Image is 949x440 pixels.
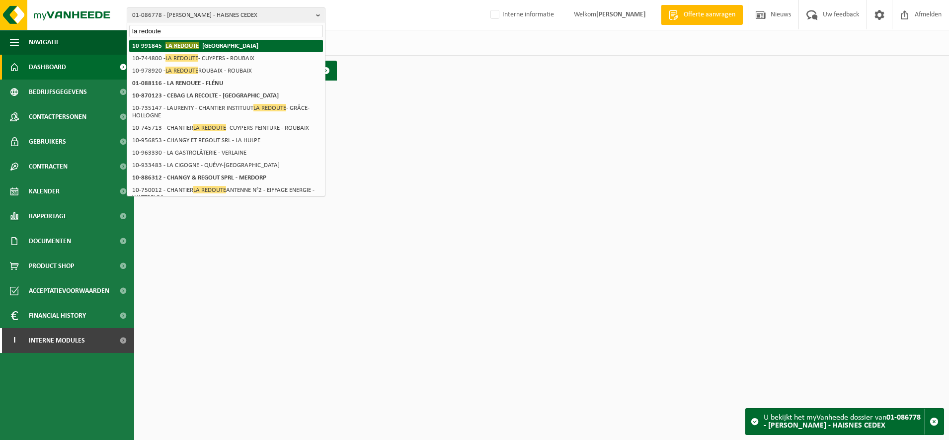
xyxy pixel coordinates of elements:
strong: 10-870123 - CEBAG LA RECOLTE - [GEOGRAPHIC_DATA] [132,92,279,99]
span: Acceptatievoorwaarden [29,278,109,303]
span: LA REDOUTE [165,67,198,74]
span: Financial History [29,303,86,328]
strong: 10-886312 - CHANGY & REGOUT SPRL - MERDORP [132,175,266,181]
button: 01-086778 - [PERSON_NAME] - HAISNES CEDEX [127,7,325,22]
li: 10-978920 - ROUBAIX - ROUBAIX [129,65,323,77]
li: 10-750012 - CHANTIER ANTENNE N°2 - EIFFAGE ENERGIE - WATTRELOS [129,184,323,204]
a: Offerte aanvragen [661,5,743,25]
span: LA REDOUTE [165,42,199,49]
li: 10-744800 - - CUYPERS - ROUBAIX [129,52,323,65]
span: Gebruikers [29,129,66,154]
div: U bekijkt het myVanheede dossier van [764,409,924,435]
strong: 01-086778 - [PERSON_NAME] - HAISNES CEDEX [764,414,921,430]
strong: 10-991845 - - [GEOGRAPHIC_DATA] [132,42,258,49]
span: Product Shop [29,254,74,278]
span: LA REDOUTE [165,54,198,62]
label: Interne informatie [488,7,554,22]
span: Bedrijfsgegevens [29,80,87,104]
span: Offerte aanvragen [681,10,738,20]
span: LA REDOUTE [193,186,226,193]
li: 10-735147 - LAURENTY - CHANTIER INSTITUUT - GRÂCE-HOLLOGNE [129,102,323,122]
span: 01-086778 - [PERSON_NAME] - HAISNES CEDEX [132,8,312,23]
li: 10-956853 - CHANGY ET REGOUT SRL - LA HULPE [129,134,323,147]
span: LA REDOUTE [193,124,226,131]
span: Contracten [29,154,68,179]
span: I [10,328,19,353]
strong: [PERSON_NAME] [596,11,646,18]
li: 10-745713 - CHANTIER - CUYPERS PEINTURE - ROUBAIX [129,122,323,134]
li: 10-933483 - LA CIGOGNE - QUÉVY-[GEOGRAPHIC_DATA] [129,159,323,172]
span: LA REDOUTE [253,104,286,111]
span: Dashboard [29,55,66,80]
span: Kalender [29,179,60,204]
span: Navigatie [29,30,60,55]
input: Zoeken naar gekoppelde vestigingen [129,25,323,37]
span: Documenten [29,229,71,254]
strong: 01-088116 - LA RENOUEE - FLÉNU [132,80,223,87]
span: Interne modules [29,328,85,353]
span: Rapportage [29,204,67,229]
span: Contactpersonen [29,104,86,129]
li: 10-963330 - LA GASTROLÂTERIE - VERLAINE [129,147,323,159]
